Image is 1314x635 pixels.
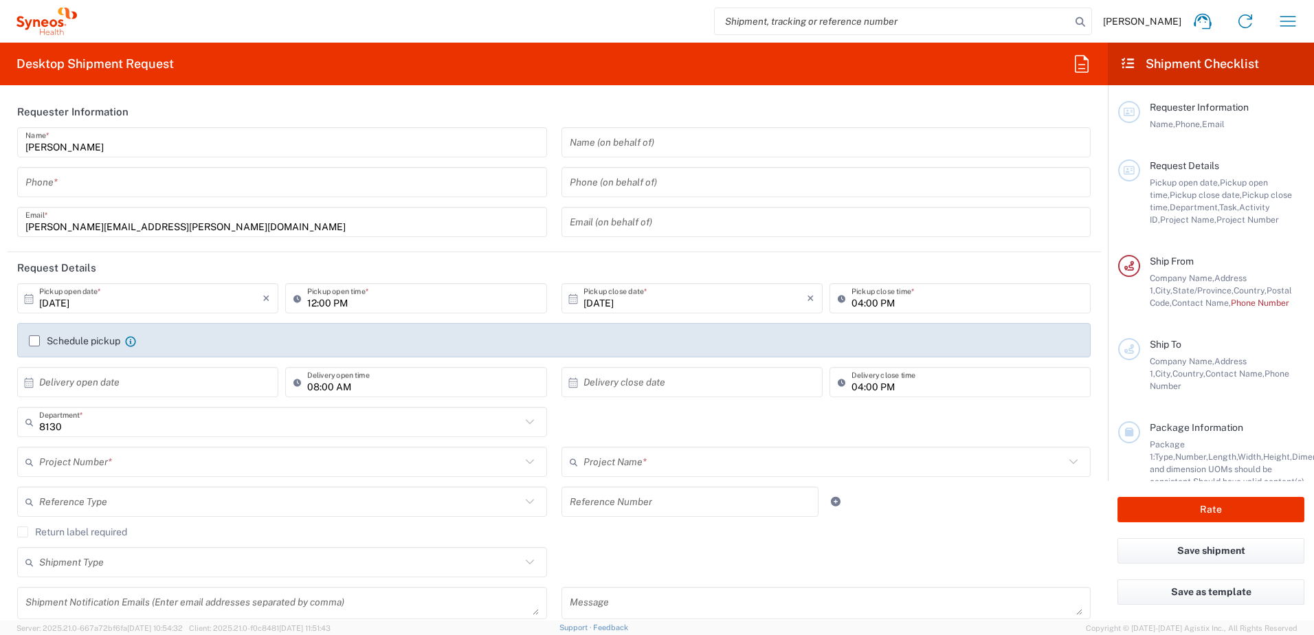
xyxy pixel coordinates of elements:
[1172,368,1205,379] span: Country,
[1231,298,1289,308] span: Phone Number
[1160,214,1216,225] span: Project Name,
[16,624,183,632] span: Server: 2025.21.0-667a72bf6fa
[1208,452,1238,462] span: Length,
[1117,579,1304,605] button: Save as template
[593,623,628,632] a: Feedback
[1103,15,1181,27] span: [PERSON_NAME]
[1150,160,1219,171] span: Request Details
[1175,119,1202,129] span: Phone,
[559,623,594,632] a: Support
[279,624,331,632] span: [DATE] 11:51:43
[1150,102,1249,113] span: Requester Information
[17,261,96,275] h2: Request Details
[1086,622,1298,634] span: Copyright © [DATE]-[DATE] Agistix Inc., All Rights Reserved
[17,105,129,119] h2: Requester Information
[1120,56,1259,72] h2: Shipment Checklist
[807,287,814,309] i: ×
[1150,256,1194,267] span: Ship From
[1219,202,1239,212] span: Task,
[1202,119,1225,129] span: Email
[1150,356,1214,366] span: Company Name,
[263,287,270,309] i: ×
[29,335,120,346] label: Schedule pickup
[1234,285,1267,296] span: Country,
[1205,368,1265,379] span: Contact Name,
[1150,422,1243,433] span: Package Information
[715,8,1071,34] input: Shipment, tracking or reference number
[1150,339,1181,350] span: Ship To
[127,624,183,632] span: [DATE] 10:54:32
[16,56,174,72] h2: Desktop Shipment Request
[1117,538,1304,564] button: Save shipment
[1216,214,1279,225] span: Project Number
[1193,476,1304,487] span: Should have valid content(s)
[1155,368,1172,379] span: City,
[1172,285,1234,296] span: State/Province,
[1170,190,1242,200] span: Pickup close date,
[189,624,331,632] span: Client: 2025.21.0-f0c8481
[1238,452,1263,462] span: Width,
[1263,452,1292,462] span: Height,
[1172,298,1231,308] span: Contact Name,
[1117,497,1304,522] button: Rate
[1150,439,1185,462] span: Package 1:
[1155,285,1172,296] span: City,
[1150,177,1220,188] span: Pickup open date,
[826,492,845,511] a: Add Reference
[1155,452,1175,462] span: Type,
[17,526,127,537] label: Return label required
[1150,273,1214,283] span: Company Name,
[1150,119,1175,129] span: Name,
[1170,202,1219,212] span: Department,
[1175,452,1208,462] span: Number,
